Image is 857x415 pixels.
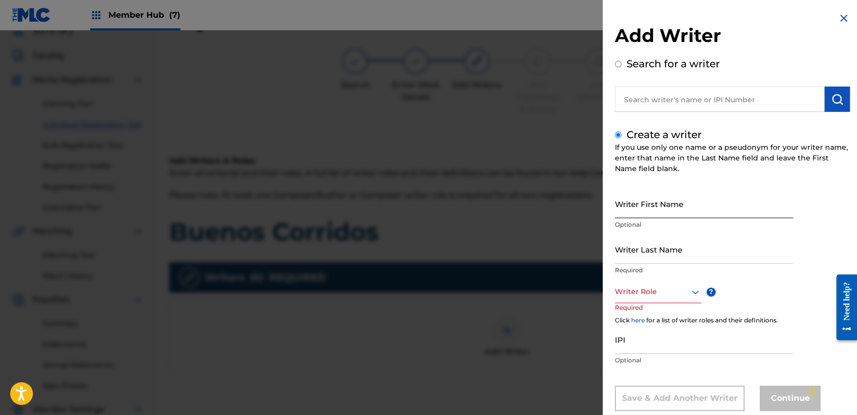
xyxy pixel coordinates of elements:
[615,356,793,365] p: Optional
[615,142,850,174] div: If you use only one name or a pseudonym for your writer name, enter that name in the Last Name fi...
[627,129,702,141] label: Create a writer
[615,303,653,326] p: Required
[831,93,843,105] img: Search Works
[615,316,850,325] div: Click for a list of writer roles and their definitions.
[169,10,180,20] span: (7)
[631,316,645,324] a: here
[627,58,720,70] label: Search for a writer
[829,267,857,348] iframe: Resource Center
[615,220,793,229] p: Optional
[806,366,857,415] iframe: Chat Widget
[108,9,180,21] span: Member Hub
[615,266,793,275] p: Required
[90,9,102,21] img: Top Rightsholders
[615,87,825,112] input: Search writer's name or IPI Number
[615,24,850,50] h2: Add Writer
[806,366,857,415] div: Widget de chat
[707,287,716,297] span: ?
[12,8,51,22] img: MLC Logo
[809,377,815,407] div: Arrastrar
